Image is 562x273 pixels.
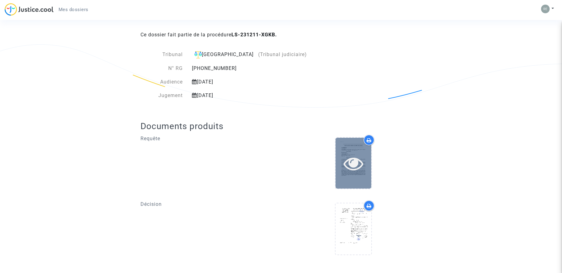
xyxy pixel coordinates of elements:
[141,78,188,86] div: Audience
[232,32,277,38] b: LS-231211-XGKB.
[258,51,307,57] span: (Tribunal judiciaire)
[187,92,312,99] div: [DATE]
[141,92,188,99] div: Jugement
[54,5,93,14] a: Mes dossiers
[541,5,550,13] img: 0ab7cb09cbd86e6e4304bcf963a3ca36
[141,51,188,59] div: Tribunal
[194,51,202,59] img: icon-faciliter-sm.svg
[59,7,88,12] span: Mes dossiers
[141,32,277,38] span: Ce dossier fait partie de la procédure
[187,65,312,72] div: [PHONE_NUMBER]
[192,51,307,59] div: [GEOGRAPHIC_DATA]
[141,65,188,72] div: N° RG
[141,121,421,132] h2: Documents produits
[187,78,312,86] div: [DATE]
[141,200,277,208] p: Décision
[141,135,277,142] p: Requête
[5,3,54,16] img: jc-logo.svg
